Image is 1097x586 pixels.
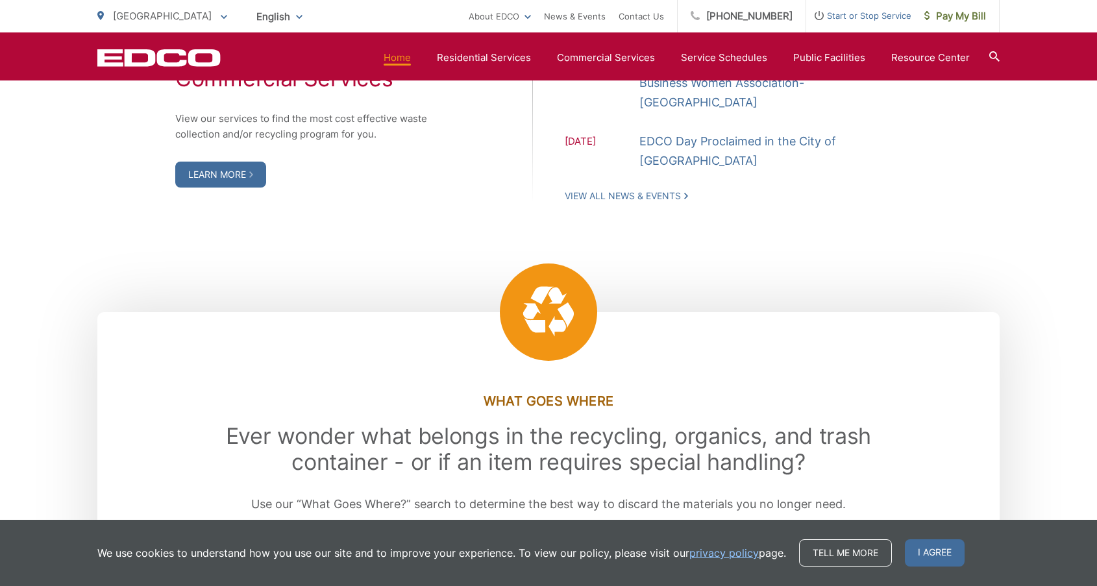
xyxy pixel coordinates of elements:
h2: Ever wonder what belongs in the recycling, organics, and trash container - or if an item requires... [175,423,922,475]
p: Use our “What Goes Where?” search to determine the best way to discard the materials you no longe... [175,494,922,514]
a: Home [384,50,411,66]
a: EDCO Day Proclaimed in the City of [GEOGRAPHIC_DATA] [639,132,922,171]
p: We use cookies to understand how you use our site and to improve your experience. To view our pol... [97,545,786,561]
a: Service Schedules [681,50,767,66]
a: View All News & Events [565,190,688,202]
p: View our services to find the most cost effective waste collection and/or recycling program for you. [175,111,454,142]
span: English [247,5,312,28]
a: Commercial Services [557,50,655,66]
a: Tell me more [799,539,892,567]
a: EDCO is Recognized by the National Latina Business Women Association-[GEOGRAPHIC_DATA] [639,54,922,112]
a: Resource Center [891,50,970,66]
span: [DATE] [565,56,639,112]
a: EDCD logo. Return to the homepage. [97,49,221,67]
a: About EDCO [469,8,531,24]
a: Residential Services [437,50,531,66]
span: [GEOGRAPHIC_DATA] [113,10,212,22]
span: [DATE] [565,134,639,171]
a: Learn More [175,162,266,188]
a: Public Facilities [793,50,865,66]
a: Contact Us [619,8,664,24]
a: privacy policy [689,545,759,561]
a: News & Events [544,8,606,24]
h3: What Goes Where [175,393,922,409]
span: Pay My Bill [924,8,986,24]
